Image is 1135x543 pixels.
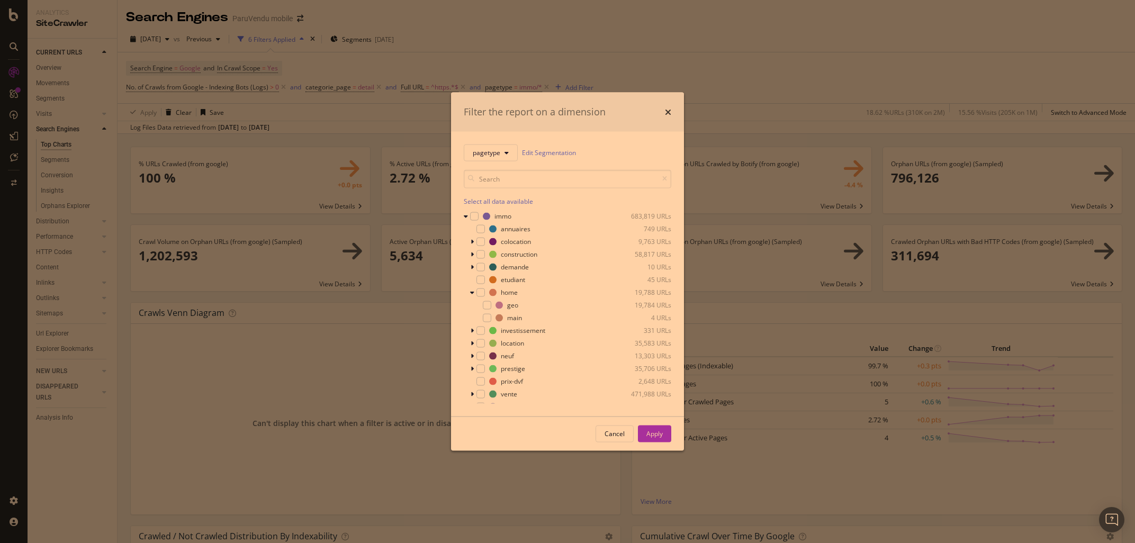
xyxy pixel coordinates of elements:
div: 2,648 URLs [619,377,671,386]
div: prestige [501,364,525,373]
div: vitrinespro [501,402,533,411]
div: Apply [646,429,663,438]
div: Select all data available [464,196,671,205]
div: 35,706 URLs [619,364,671,373]
div: main [507,313,522,322]
div: Cancel [605,429,625,438]
div: demande [501,263,529,271]
div: geo [507,301,518,310]
div: 331 URLs [619,326,671,335]
div: 35,088 URLs [619,402,671,411]
div: 13,303 URLs [619,351,671,360]
div: construction [501,250,537,259]
div: 749 URLs [619,224,671,233]
div: 45 URLs [619,275,671,284]
div: 4 URLs [619,313,671,322]
input: Search [464,169,671,188]
button: Cancel [596,425,634,442]
div: investissement [501,326,545,335]
div: annuaires [501,224,530,233]
span: pagetype [473,148,500,157]
div: location [501,339,524,348]
div: times [665,105,671,119]
div: modal [451,93,684,451]
div: 471,988 URLs [619,390,671,399]
div: immo [494,212,511,221]
div: 10 URLs [619,263,671,271]
div: 19,788 URLs [619,288,671,297]
div: etudiant [501,275,525,284]
div: 683,819 URLs [619,212,671,221]
div: 58,817 URLs [619,250,671,259]
div: 19,784 URLs [619,301,671,310]
div: vente [501,390,517,399]
button: pagetype [464,144,518,161]
div: prix-dvf [501,377,523,386]
div: Filter the report on a dimension [464,105,606,119]
div: colocation [501,237,531,246]
a: Edit Segmentation [522,147,576,158]
div: 35,583 URLs [619,339,671,348]
div: Open Intercom Messenger [1099,507,1124,532]
button: Apply [638,425,671,442]
div: neuf [501,351,514,360]
div: home [501,288,518,297]
div: 9,763 URLs [619,237,671,246]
